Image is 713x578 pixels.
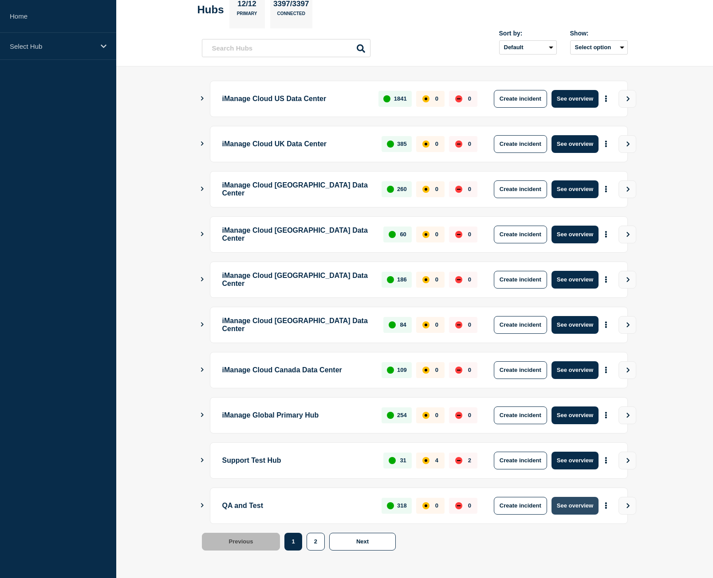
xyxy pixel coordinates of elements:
[455,141,462,148] div: down
[422,457,429,464] div: affected
[200,276,205,283] button: Show Connected Hubs
[618,497,636,515] button: View
[600,497,612,514] button: More actions
[570,40,628,55] button: Select option
[551,135,599,153] button: See overview
[494,497,547,515] button: Create incident
[618,180,636,198] button: View
[600,362,612,378] button: More actions
[551,226,599,243] button: See overview
[397,186,407,192] p: 260
[435,502,438,509] p: 0
[551,271,599,289] button: See overview
[468,457,471,464] p: 2
[356,538,369,545] span: Next
[422,502,429,509] div: affected
[389,231,396,238] div: up
[389,457,396,464] div: up
[618,226,636,243] button: View
[435,276,438,283] p: 0
[494,271,547,289] button: Create incident
[468,367,471,373] p: 0
[435,412,438,418] p: 0
[551,497,599,515] button: See overview
[389,321,396,328] div: up
[422,367,429,374] div: affected
[600,90,612,107] button: More actions
[494,452,547,469] button: Create incident
[222,90,369,108] p: iManage Cloud US Data Center
[494,406,547,424] button: Create incident
[200,141,205,147] button: Show Connected Hubs
[455,231,462,238] div: down
[551,406,599,424] button: See overview
[222,406,372,424] p: iManage Global Primary Hub
[494,90,547,108] button: Create incident
[387,502,394,509] div: up
[494,180,547,198] button: Create incident
[397,367,407,373] p: 109
[222,180,372,198] p: iManage Cloud [GEOGRAPHIC_DATA] Data Center
[618,452,636,469] button: View
[422,276,429,283] div: affected
[237,11,257,20] p: Primary
[422,186,429,193] div: affected
[222,497,372,515] p: QA and Test
[600,181,612,197] button: More actions
[618,90,636,108] button: View
[468,502,471,509] p: 0
[600,407,612,423] button: More actions
[422,321,429,328] div: affected
[435,367,438,373] p: 0
[383,95,390,102] div: up
[551,452,599,469] button: See overview
[618,316,636,334] button: View
[284,533,302,551] button: 1
[197,4,224,16] h2: Hubs
[494,316,547,334] button: Create incident
[551,361,599,379] button: See overview
[468,141,471,147] p: 0
[200,457,205,464] button: Show Connected Hubs
[494,226,547,243] button: Create incident
[494,135,547,153] button: Create incident
[422,231,429,238] div: affected
[387,141,394,148] div: up
[229,538,253,545] span: Previous
[468,95,471,102] p: 0
[468,412,471,418] p: 0
[222,226,374,243] p: iManage Cloud [GEOGRAPHIC_DATA] Data Center
[222,361,372,379] p: iManage Cloud Canada Data Center
[200,321,205,328] button: Show Connected Hubs
[400,321,406,328] p: 84
[222,135,372,153] p: iManage Cloud UK Data Center
[10,43,95,50] p: Select Hub
[200,412,205,418] button: Show Connected Hubs
[222,452,374,469] p: Support Test Hub
[455,95,462,102] div: down
[200,502,205,509] button: Show Connected Hubs
[600,226,612,242] button: More actions
[400,231,406,238] p: 60
[570,30,628,37] div: Show:
[455,276,462,283] div: down
[435,95,438,102] p: 0
[397,141,407,147] p: 385
[455,186,462,193] div: down
[551,90,599,108] button: See overview
[455,457,462,464] div: down
[499,30,557,37] div: Sort by:
[600,452,612,469] button: More actions
[435,321,438,328] p: 0
[202,39,370,57] input: Search Hubs
[397,412,407,418] p: 254
[435,186,438,192] p: 0
[551,180,599,198] button: See overview
[618,361,636,379] button: View
[618,135,636,153] button: View
[200,231,205,238] button: Show Connected Hubs
[222,316,374,334] p: iManage Cloud [GEOGRAPHIC_DATA] Data Center
[200,367,205,373] button: Show Connected Hubs
[400,457,406,464] p: 31
[422,412,429,419] div: affected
